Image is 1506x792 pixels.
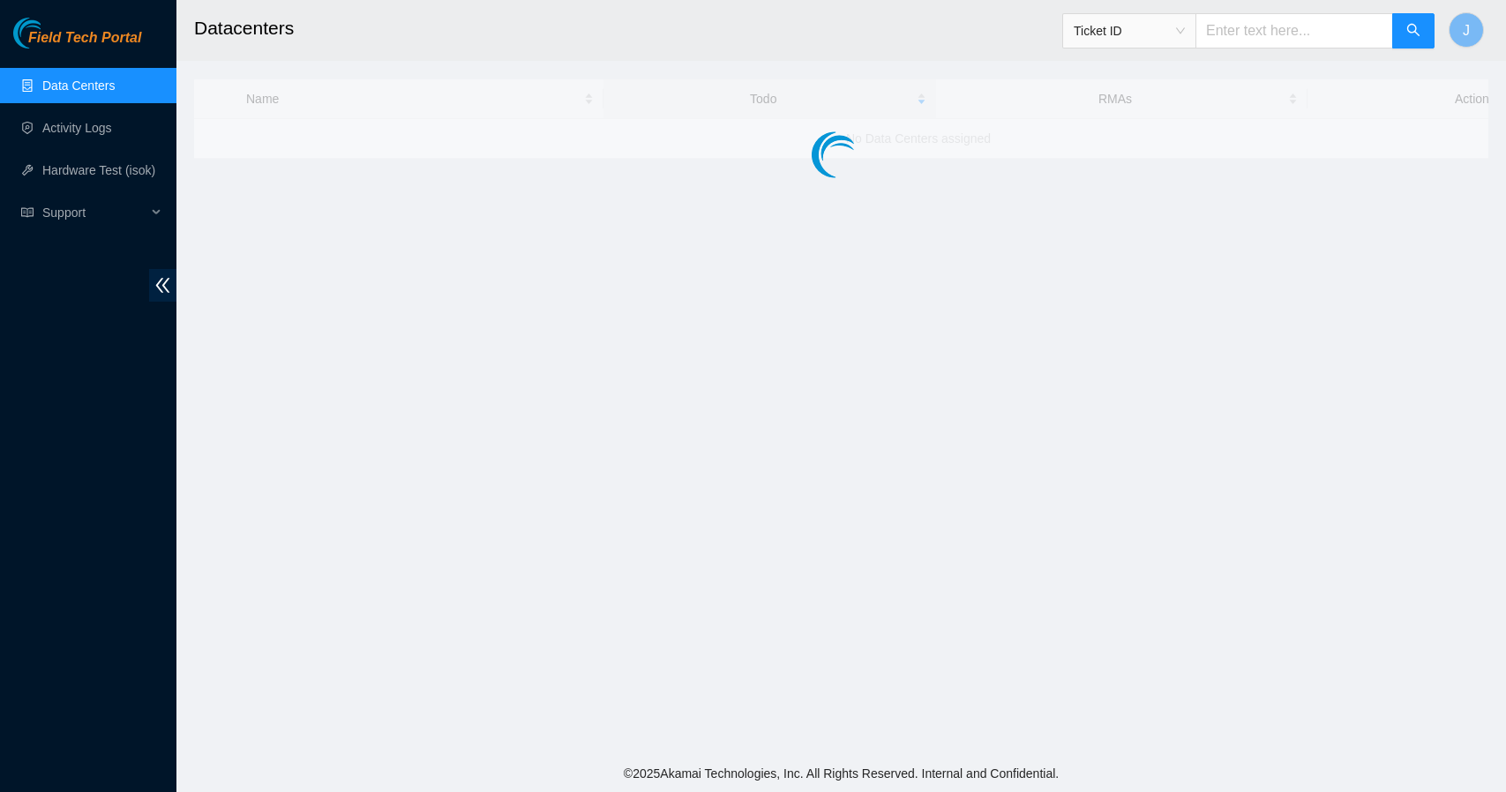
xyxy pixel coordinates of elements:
span: double-left [149,269,176,302]
button: search [1392,13,1435,49]
a: Data Centers [42,78,115,93]
span: Support [42,195,146,230]
span: Ticket ID [1074,18,1185,44]
input: Enter text here... [1195,13,1393,49]
img: Akamai Technologies [13,18,89,49]
span: J [1463,19,1470,41]
span: search [1406,23,1420,40]
span: read [21,206,34,219]
button: J [1449,12,1484,48]
footer: © 2025 Akamai Technologies, Inc. All Rights Reserved. Internal and Confidential. [176,755,1506,792]
a: Activity Logs [42,121,112,135]
span: Field Tech Portal [28,30,141,47]
a: Akamai TechnologiesField Tech Portal [13,32,141,55]
a: Hardware Test (isok) [42,163,155,177]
